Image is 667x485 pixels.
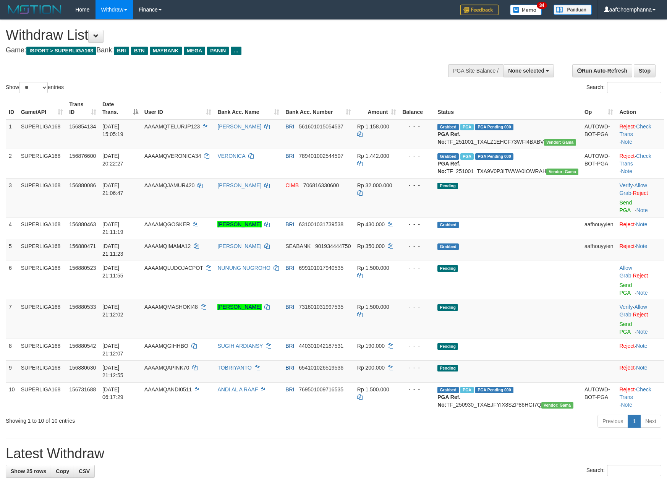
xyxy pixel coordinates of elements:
td: · · [616,300,664,339]
div: - - - [402,342,431,350]
span: Marked by aafsengchandara [460,153,474,160]
a: Note [636,207,648,213]
td: 3 [6,178,18,217]
td: AUTOWD-BOT-PGA [581,382,617,412]
span: Rp 1.500.000 [357,265,389,271]
td: SUPERLIGA168 [18,149,66,178]
td: SUPERLIGA168 [18,261,66,300]
b: PGA Ref. No: [437,131,460,145]
a: Send PGA [619,200,632,213]
span: CIMB [285,182,299,188]
span: 156880523 [69,265,96,271]
span: [DATE] 21:12:02 [102,304,123,318]
span: AAAAMQANDI0511 [144,386,192,393]
td: TF_251001_TXALZ1EHCF73WFI4BXBV [434,119,581,149]
a: Check Trans [619,386,651,400]
span: Vendor URL: https://trx31.1velocity.biz [544,139,576,146]
span: MAYBANK [150,47,182,55]
th: Game/API: activate to sort column ascending [18,97,66,119]
td: · [616,217,664,239]
span: PGA Pending [475,153,513,160]
span: Pending [437,265,458,272]
span: Pending [437,343,458,350]
span: Rp 32.000.000 [357,182,392,188]
span: 34 [537,2,547,9]
span: Rp 350.000 [357,243,385,249]
a: Note [636,221,648,227]
th: Op: activate to sort column ascending [581,97,617,119]
a: SUGIH ARDIANSY [217,343,263,349]
span: [DATE] 06:17:29 [102,386,123,400]
span: AAAAMQGIHHBO [144,343,188,349]
span: Rp 1.158.000 [357,123,389,130]
span: [DATE] 21:06:47 [102,182,123,196]
a: CSV [74,465,95,478]
span: ISPORT > SUPERLIGA168 [26,47,96,55]
td: 8 [6,339,18,360]
td: SUPERLIGA168 [18,178,66,217]
input: Search: [607,82,661,93]
td: TF_250930_TXAEJFYIX8SZP86HGI7Q [434,382,581,412]
a: Next [640,415,661,428]
span: 156731688 [69,386,96,393]
a: Verify [619,304,633,310]
td: 4 [6,217,18,239]
td: TF_251001_TXA9V0P3ITWWA0IOWRAH [434,149,581,178]
td: SUPERLIGA168 [18,339,66,360]
span: MEGA [184,47,206,55]
th: Bank Acc. Name: activate to sort column ascending [214,97,282,119]
a: ANDI AL A RAAF [217,386,258,393]
td: aafhouyyien [581,217,617,239]
span: BRI [285,343,294,349]
a: VERONICA [217,153,245,159]
a: Note [636,343,648,349]
span: PGA Pending [475,387,513,393]
h4: Game: Bank: [6,47,437,54]
span: [DATE] 21:12:55 [102,365,123,378]
a: Reject [633,273,648,279]
span: BRI [285,221,294,227]
span: [DATE] 21:12:07 [102,343,123,357]
span: Grabbed [437,243,459,250]
div: - - - [402,221,431,228]
td: SUPERLIGA168 [18,239,66,261]
td: 9 [6,360,18,382]
span: BRI [285,386,294,393]
h1: Withdraw List [6,28,437,43]
td: 7 [6,300,18,339]
a: [PERSON_NAME] [217,123,261,130]
div: PGA Site Balance / [448,64,503,77]
span: [DATE] 15:05:19 [102,123,123,137]
div: - - - [402,264,431,272]
select: Showentries [19,82,48,93]
a: Reject [619,221,635,227]
img: Feedback.jpg [460,5,499,15]
a: Note [636,365,648,371]
span: Show 25 rows [11,468,46,474]
div: - - - [402,303,431,311]
td: · [616,261,664,300]
span: Grabbed [437,387,459,393]
th: Balance [399,97,434,119]
a: Run Auto-Refresh [572,64,632,77]
th: Action [616,97,664,119]
a: Allow Grab [619,182,647,196]
a: NUNUNG NUGROHO [217,265,270,271]
span: [DATE] 21:11:19 [102,221,123,235]
a: [PERSON_NAME] [217,221,261,227]
a: Stop [634,64,656,77]
a: Previous [597,415,628,428]
span: Rp 1.500.000 [357,386,389,393]
div: - - - [402,386,431,393]
span: SEABANK [285,243,311,249]
span: · [619,265,633,279]
td: 1 [6,119,18,149]
div: Showing 1 to 10 of 10 entries [6,414,272,425]
span: Rp 200.000 [357,365,385,371]
span: Vendor URL: https://trx31.1velocity.biz [546,169,578,175]
span: AAAAMQAPINK70 [144,365,189,371]
span: Copy 731601031997535 to clipboard [299,304,343,310]
a: Send PGA [619,282,632,296]
span: · [619,304,647,318]
label: Search: [586,82,661,93]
